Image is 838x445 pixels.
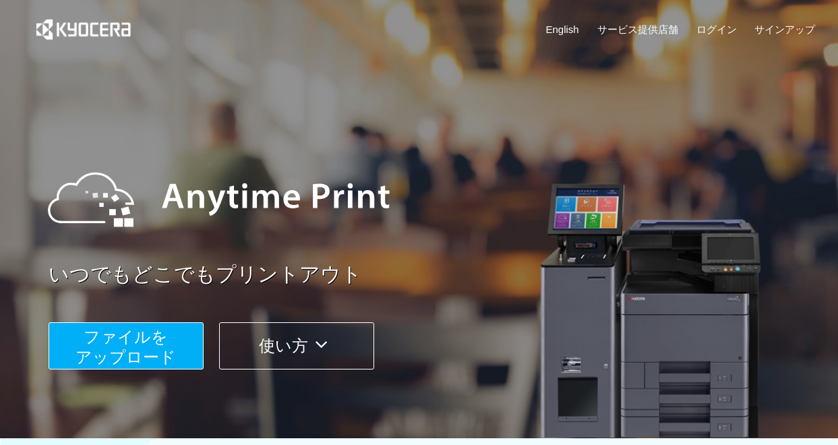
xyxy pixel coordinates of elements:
button: ファイルを​​アップロード [49,322,204,369]
a: いつでもどこでもプリントアウト [49,260,824,289]
a: ログイン [696,22,737,36]
a: サインアップ [754,22,815,36]
a: English [546,22,579,36]
span: ファイルを ​​アップロード [76,328,176,366]
button: 使い方 [219,322,374,369]
a: サービス提供店舗 [597,22,678,36]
